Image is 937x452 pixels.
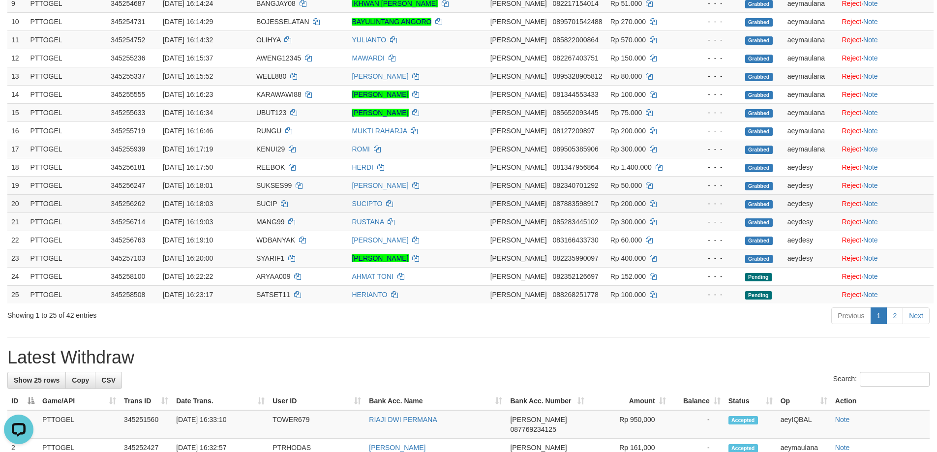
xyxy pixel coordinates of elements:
a: Note [863,36,878,44]
a: [PERSON_NAME] [352,181,408,189]
th: Balance: activate to sort column ascending [670,392,725,410]
span: KARAWAWI88 [256,90,302,98]
a: Note [863,181,878,189]
span: 345258100 [111,272,145,280]
td: 24 [7,267,27,285]
span: Rp 270.000 [610,18,646,26]
span: Rp 570.000 [610,36,646,44]
button: Open LiveChat chat widget [4,4,33,33]
div: - - - [691,235,737,245]
span: 345258508 [111,291,145,299]
td: PTTOGEL [27,176,107,194]
span: [DATE] 16:20:00 [163,254,213,262]
a: Copy [65,372,95,389]
td: · [838,212,934,231]
span: Copy 085822000864 to clipboard [552,36,598,44]
div: - - - [691,290,737,300]
span: [DATE] 16:18:03 [163,200,213,208]
a: Reject [842,181,861,189]
span: Rp 400.000 [610,254,646,262]
td: 11 [7,30,27,49]
a: Reject [842,218,861,226]
span: Rp 150.000 [610,54,646,62]
span: [PERSON_NAME] [490,72,547,80]
td: aeymaulana [784,67,838,85]
span: Rp 200.000 [610,200,646,208]
td: PTTOGEL [27,121,107,140]
th: Amount: activate to sort column ascending [588,392,670,410]
td: PTTOGEL [27,158,107,176]
a: Note [863,163,878,171]
span: [PERSON_NAME] [490,236,547,244]
td: PTTOGEL [27,267,107,285]
a: RUSTANA [352,218,384,226]
td: 22 [7,231,27,249]
td: PTTOGEL [27,30,107,49]
span: 345255555 [111,90,145,98]
td: PTTOGEL [27,212,107,231]
td: · [838,49,934,67]
span: [PERSON_NAME] [490,254,547,262]
td: 18 [7,158,27,176]
span: Copy 088268251778 to clipboard [552,291,598,299]
th: Game/API: activate to sort column ascending [38,392,120,410]
a: Reject [842,72,861,80]
span: KENUI29 [256,145,285,153]
td: · [838,30,934,49]
td: [DATE] 16:33:10 [172,410,269,439]
div: Showing 1 to 25 of 42 entries [7,306,383,320]
a: Note [863,254,878,262]
span: [DATE] 16:15:52 [163,72,213,80]
span: Rp 300.000 [610,145,646,153]
span: Pending [745,273,772,281]
a: YULIANTO [352,36,386,44]
td: aeymaulana [784,121,838,140]
td: · [838,176,934,194]
a: Reject [842,236,861,244]
td: 19 [7,176,27,194]
span: [DATE] 16:14:29 [163,18,213,26]
th: Action [831,392,930,410]
td: 21 [7,212,27,231]
td: aeydesy [784,176,838,194]
span: [PERSON_NAME] [490,291,547,299]
h1: Latest Withdraw [7,348,930,367]
div: - - - [691,126,737,136]
a: Reject [842,163,861,171]
a: Note [863,145,878,153]
td: PTTOGEL [27,140,107,158]
span: [PERSON_NAME] [490,127,547,135]
span: SUKSES99 [256,181,292,189]
span: Copy 081344553433 to clipboard [552,90,598,98]
td: 16 [7,121,27,140]
td: · [838,140,934,158]
div: - - - [691,199,737,209]
span: [DATE] 16:16:46 [163,127,213,135]
td: · [838,249,934,267]
td: PTTOGEL [27,12,107,30]
td: PTTOGEL [27,194,107,212]
a: Previous [831,307,871,324]
a: CSV [95,372,122,389]
td: PTTOGEL [38,410,120,439]
td: aeydesy [784,249,838,267]
span: WELL880 [256,72,286,80]
div: - - - [691,17,737,27]
a: Note [835,444,850,452]
td: aeymaulana [784,103,838,121]
a: Reject [842,291,861,299]
span: Grabbed [745,146,773,154]
span: 345256181 [111,163,145,171]
td: · [838,103,934,121]
a: [PERSON_NAME] [352,254,408,262]
a: Note [863,18,878,26]
td: 23 [7,249,27,267]
span: 345255633 [111,109,145,117]
span: SYARIF1 [256,254,284,262]
a: Reject [842,36,861,44]
span: 345254731 [111,18,145,26]
span: Rp 300.000 [610,218,646,226]
span: Grabbed [745,200,773,209]
a: Next [903,307,930,324]
a: Note [863,272,878,280]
